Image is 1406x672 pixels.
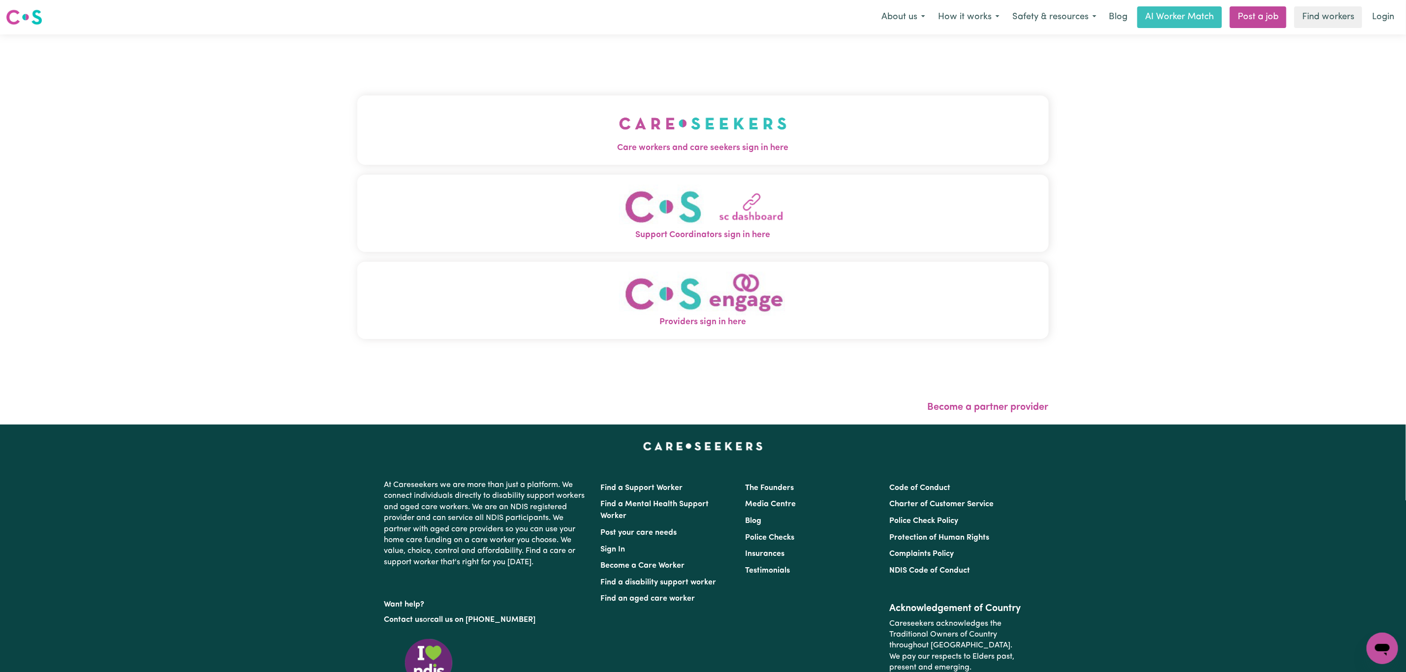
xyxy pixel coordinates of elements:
[1230,6,1286,28] a: Post a job
[1137,6,1222,28] a: AI Worker Match
[601,579,717,586] a: Find a disability support worker
[601,529,677,537] a: Post your care needs
[6,8,42,26] img: Careseekers logo
[643,442,763,450] a: Careseekers home page
[889,567,970,575] a: NDIS Code of Conduct
[745,534,794,542] a: Police Checks
[601,500,709,520] a: Find a Mental Health Support Worker
[601,546,625,553] a: Sign In
[1294,6,1362,28] a: Find workers
[384,611,589,629] p: or
[745,550,784,558] a: Insurances
[357,316,1049,329] span: Providers sign in here
[932,7,1006,28] button: How it works
[745,500,796,508] a: Media Centre
[384,616,423,624] a: Contact us
[357,175,1049,252] button: Support Coordinators sign in here
[889,500,994,508] a: Charter of Customer Service
[1103,6,1133,28] a: Blog
[889,550,954,558] a: Complaints Policy
[745,517,761,525] a: Blog
[745,484,794,492] a: The Founders
[357,262,1049,339] button: Providers sign in here
[889,517,958,525] a: Police Check Policy
[875,7,932,28] button: About us
[889,603,1022,614] h2: Acknowledgement of Country
[384,476,589,572] p: At Careseekers we are more than just a platform. We connect individuals directly to disability su...
[1367,633,1398,664] iframe: Button to launch messaging window, conversation in progress
[357,229,1049,242] span: Support Coordinators sign in here
[6,6,42,29] a: Careseekers logo
[601,562,685,570] a: Become a Care Worker
[384,595,589,610] p: Want help?
[1366,6,1400,28] a: Login
[745,567,790,575] a: Testimonials
[601,595,695,603] a: Find an aged care worker
[357,95,1049,164] button: Care workers and care seekers sign in here
[928,402,1049,412] a: Become a partner provider
[357,142,1049,154] span: Care workers and care seekers sign in here
[889,534,989,542] a: Protection of Human Rights
[1006,7,1103,28] button: Safety & resources
[889,484,950,492] a: Code of Conduct
[431,616,536,624] a: call us on [PHONE_NUMBER]
[601,484,683,492] a: Find a Support Worker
